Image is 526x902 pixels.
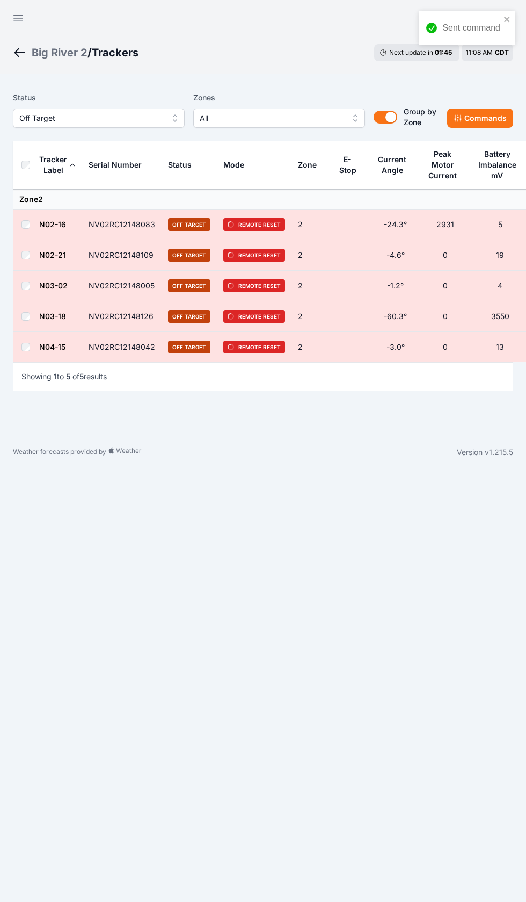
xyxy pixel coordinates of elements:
[420,271,470,301] td: 0
[168,160,192,170] div: Status
[223,160,244,170] div: Mode
[420,332,470,363] td: 0
[168,152,200,178] button: Status
[87,45,92,60] span: /
[92,45,138,60] h3: Trackers
[223,249,285,262] span: Remote Reset
[370,210,420,240] td: -24.3°
[442,21,500,34] div: Sent command
[503,15,511,24] button: close
[420,210,470,240] td: 2931
[32,45,87,60] a: Big River 2
[291,301,332,332] td: 2
[389,48,433,56] span: Next update in
[370,240,420,271] td: -4.6°
[404,107,436,127] span: Group by Zone
[82,271,162,301] td: NV02RC12148005
[291,271,332,301] td: 2
[338,154,357,176] div: E-Stop
[193,109,365,128] button: All
[370,301,420,332] td: -60.3°
[420,301,470,332] td: 0
[377,147,414,183] button: Current Angle
[39,220,66,229] a: N02-16
[82,301,162,332] td: NV02RC12148126
[427,141,464,189] button: Peak Motor Current
[13,109,185,128] button: Off Target
[223,279,285,292] span: Remote Reset
[39,342,65,351] a: N04-15
[168,218,210,231] span: Off Target
[39,154,67,176] div: Tracker Label
[168,310,210,323] span: Off Target
[298,160,317,170] div: Zone
[370,271,420,301] td: -1.2°
[377,154,408,176] div: Current Angle
[223,218,285,231] span: Remote Reset
[66,372,70,381] span: 5
[200,112,344,125] span: All
[39,250,66,259] a: N02-21
[54,372,57,381] span: 1
[39,147,76,183] button: Tracker Label
[477,141,523,189] button: Battery Imbalance mV
[223,341,285,353] span: Remote Reset
[427,149,459,181] div: Peak Motor Current
[168,279,210,292] span: Off Target
[13,91,185,104] label: Status
[291,240,332,271] td: 2
[82,332,162,363] td: NV02RC12148042
[420,240,470,271] td: 0
[291,332,332,363] td: 2
[21,371,107,382] p: Showing to of results
[168,249,210,262] span: Off Target
[291,210,332,240] td: 2
[13,447,457,458] div: Weather forecasts provided by
[495,48,509,56] span: CDT
[39,312,66,321] a: N03-18
[19,112,163,125] span: Off Target
[223,310,285,323] span: Remote Reset
[13,39,138,67] nav: Breadcrumb
[338,147,364,183] button: E-Stop
[477,149,518,181] div: Battery Imbalance mV
[39,281,68,290] a: N03-02
[370,332,420,363] td: -3.0°
[82,210,162,240] td: NV02RC12148083
[89,160,142,170] div: Serial Number
[193,91,365,104] label: Zones
[82,240,162,271] td: NV02RC12148109
[168,341,210,353] span: Off Target
[466,48,493,56] span: 11:08 AM
[447,109,513,128] button: Commands
[223,152,253,178] button: Mode
[79,372,84,381] span: 5
[89,152,150,178] button: Serial Number
[298,152,325,178] button: Zone
[457,447,513,458] div: Version v1.215.5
